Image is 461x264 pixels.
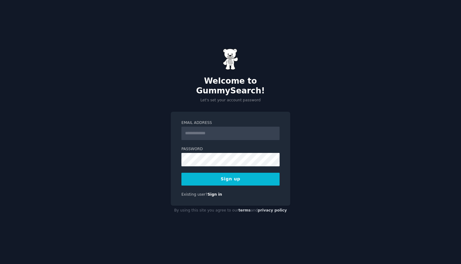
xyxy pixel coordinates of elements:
[181,146,280,152] label: Password
[238,208,251,212] a: terms
[171,76,290,96] h2: Welcome to GummySearch!
[171,206,290,215] div: By using this site you agree to our and
[258,208,287,212] a: privacy policy
[171,98,290,103] p: Let's set your account password
[223,49,238,70] img: Gummy Bear
[181,173,280,186] button: Sign up
[181,192,208,197] span: Existing user?
[181,120,280,126] label: Email Address
[208,192,222,197] a: Sign in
